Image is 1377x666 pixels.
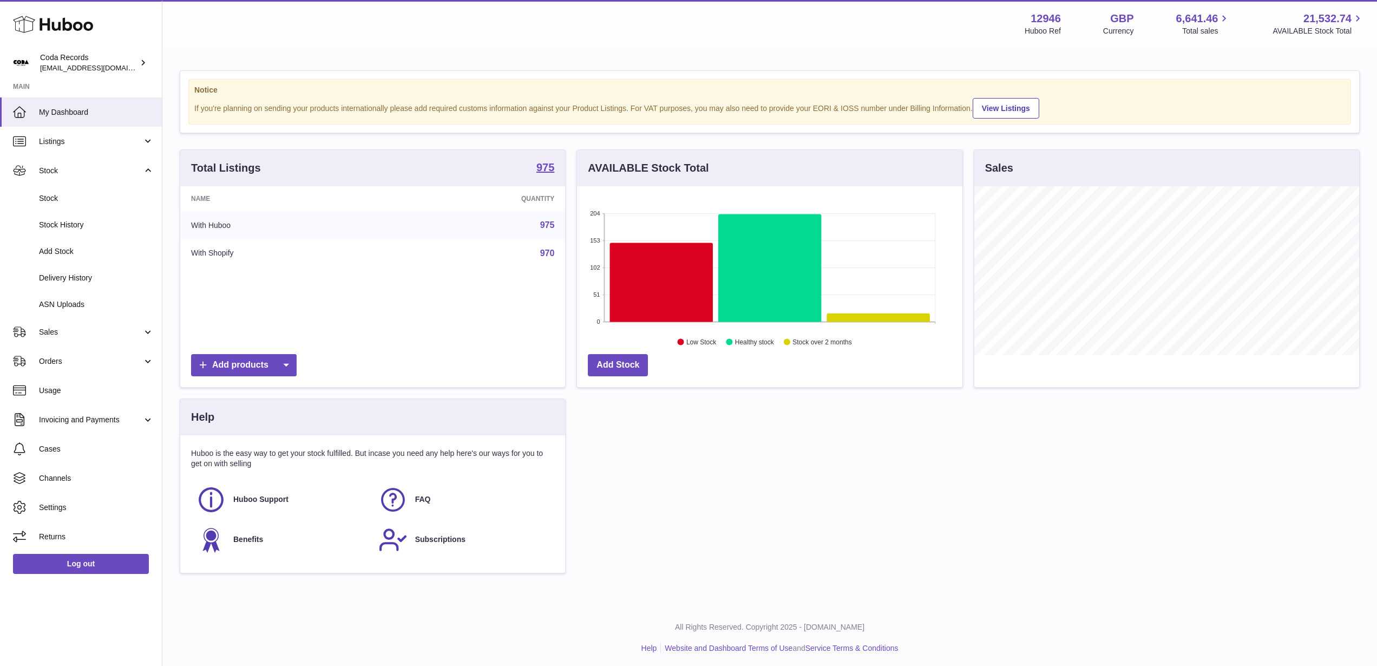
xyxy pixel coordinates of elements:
[39,193,154,204] span: Stock
[536,162,554,175] a: 975
[39,220,154,230] span: Stock History
[233,494,288,505] span: Huboo Support
[180,239,388,267] td: With Shopify
[40,63,159,72] span: [EMAIL_ADDRESS][DOMAIN_NAME]
[194,85,1345,95] strong: Notice
[39,473,154,484] span: Channels
[686,338,717,346] text: Low Stock
[1025,26,1061,36] div: Huboo Ref
[1176,11,1218,26] span: 6,641.46
[388,186,566,211] th: Quantity
[40,53,137,73] div: Coda Records
[415,494,431,505] span: FAQ
[39,299,154,310] span: ASN Uploads
[1110,11,1133,26] strong: GBP
[1303,11,1352,26] span: 21,532.74
[39,107,154,117] span: My Dashboard
[1176,11,1231,36] a: 6,641.46 Total sales
[1273,26,1364,36] span: AVAILABLE Stock Total
[1273,11,1364,36] a: 21,532.74 AVAILABLE Stock Total
[661,643,898,654] li: and
[378,485,549,514] a: FAQ
[39,327,142,337] span: Sales
[540,220,555,230] a: 975
[39,246,154,257] span: Add Stock
[39,532,154,542] span: Returns
[39,502,154,513] span: Settings
[180,186,388,211] th: Name
[191,161,261,175] h3: Total Listings
[735,338,775,346] text: Healthy stock
[665,644,792,652] a: Website and Dashboard Terms of Use
[540,249,555,258] a: 970
[39,386,154,396] span: Usage
[594,291,600,298] text: 51
[805,644,899,652] a: Service Terms & Conditions
[13,554,149,573] a: Log out
[233,534,263,545] span: Benefits
[39,273,154,283] span: Delivery History
[1182,26,1230,36] span: Total sales
[191,448,554,469] p: Huboo is the easy way to get your stock fulfilled. But incase you need any help here's our ways f...
[191,410,214,425] h3: Help
[973,98,1039,119] a: View Listings
[1031,11,1061,26] strong: 12946
[590,237,600,244] text: 153
[985,161,1013,175] h3: Sales
[39,356,142,367] span: Orders
[415,534,465,545] span: Subscriptions
[588,354,648,376] a: Add Stock
[641,644,657,652] a: Help
[536,162,554,173] strong: 975
[590,264,600,271] text: 102
[39,415,142,425] span: Invoicing and Payments
[171,622,1368,632] p: All Rights Reserved. Copyright 2025 - [DOMAIN_NAME]
[39,166,142,176] span: Stock
[39,444,154,454] span: Cases
[378,525,549,554] a: Subscriptions
[590,210,600,217] text: 204
[588,161,709,175] h3: AVAILABLE Stock Total
[13,55,29,71] img: haz@pcatmedia.com
[191,354,297,376] a: Add products
[793,338,852,346] text: Stock over 2 months
[1103,26,1134,36] div: Currency
[180,211,388,239] td: With Huboo
[196,485,368,514] a: Huboo Support
[194,96,1345,119] div: If you're planning on sending your products internationally please add required customs informati...
[597,318,600,325] text: 0
[39,136,142,147] span: Listings
[196,525,368,554] a: Benefits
